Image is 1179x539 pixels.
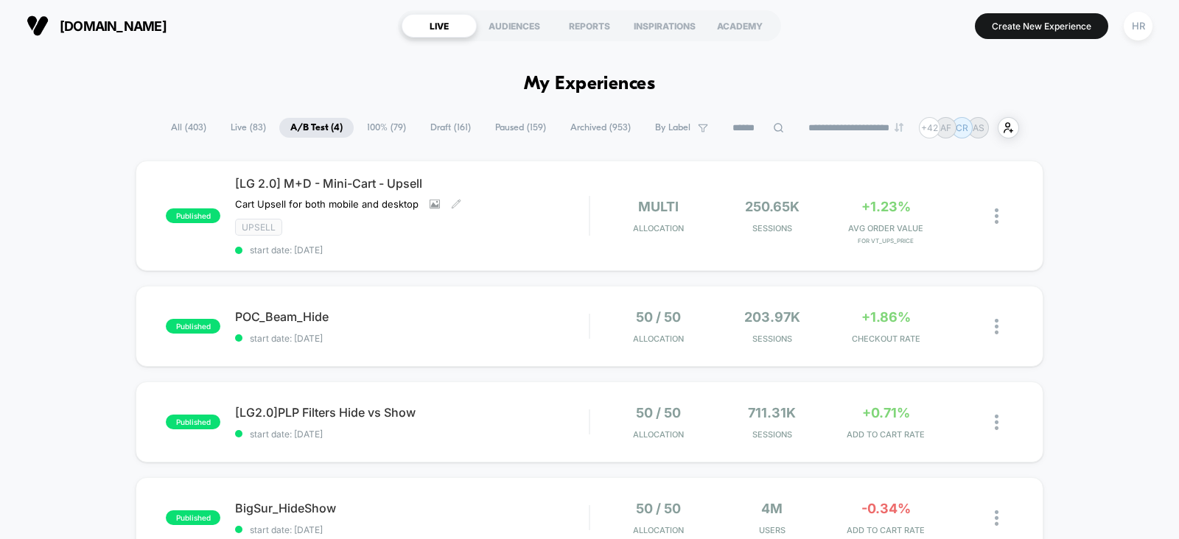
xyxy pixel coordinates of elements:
span: AVG ORDER VALUE [833,223,940,233]
span: 711.31k [748,405,796,420]
span: Sessions [718,429,825,440]
span: 203.97k [744,309,800,325]
span: BigSur_HideShow [235,501,589,515]
span: Draft ( 161 ) [419,118,482,138]
span: multi [638,199,679,214]
span: Allocation [633,334,684,344]
span: start date: [DATE] [235,244,589,256]
span: -0.34% [861,501,911,516]
span: By Label [655,122,690,133]
span: 50 / 50 [636,501,681,516]
span: Users [718,525,825,535]
img: close [995,510,998,526]
span: published [166,415,220,429]
span: Paused ( 159 ) [484,118,557,138]
span: Sessions [718,223,825,233]
span: Allocation [633,223,684,233]
div: INSPIRATIONS [627,14,702,38]
span: Upsell [235,219,282,236]
span: Archived ( 953 ) [559,118,642,138]
p: CR [956,122,968,133]
span: Sessions [718,334,825,344]
div: LIVE [402,14,477,38]
h1: My Experiences [524,74,656,95]
span: Cart Upsell for both mobile and desktop [235,198,419,210]
span: CHECKOUT RATE [833,334,940,344]
p: AF [940,122,951,133]
span: [LG2.0]PLP Filters Hide vs Show [235,405,589,420]
span: Allocation [633,525,684,535]
span: for VT_UpS_Price [833,237,940,244]
img: close [995,208,998,224]
div: AUDIENCES [477,14,552,38]
span: published [166,319,220,334]
span: A/B Test ( 4 ) [279,118,354,138]
img: close [995,415,998,430]
span: 4M [761,501,783,516]
span: Allocation [633,429,684,440]
img: Visually logo [27,15,49,37]
img: end [895,123,903,132]
span: ADD TO CART RATE [833,525,940,535]
span: ADD TO CART RATE [833,429,940,440]
span: start date: [DATE] [235,524,589,535]
span: published [166,208,220,223]
span: Live ( 83 ) [220,118,277,138]
span: published [166,510,220,525]
div: HR [1124,12,1152,40]
span: start date: [DATE] [235,429,589,440]
div: REPORTS [552,14,627,38]
span: POC_Beam_Hide [235,309,589,324]
button: Create New Experience [975,13,1108,39]
span: start date: [DATE] [235,333,589,344]
button: [DOMAIN_NAME] [22,14,171,38]
p: AS [973,122,984,133]
span: 50 / 50 [636,405,681,420]
span: All ( 403 ) [160,118,217,138]
span: 100% ( 79 ) [356,118,417,138]
span: 250.65k [745,199,800,214]
span: +0.71% [862,405,910,420]
div: + 42 [919,117,940,138]
img: close [995,319,998,334]
button: HR [1119,11,1157,41]
span: [LG 2.0] M+D - Mini-Cart - Upsell [235,176,589,191]
div: ACADEMY [702,14,777,38]
span: +1.86% [861,309,911,325]
span: [DOMAIN_NAME] [60,18,167,34]
span: 50 / 50 [636,309,681,325]
span: +1.23% [861,199,911,214]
